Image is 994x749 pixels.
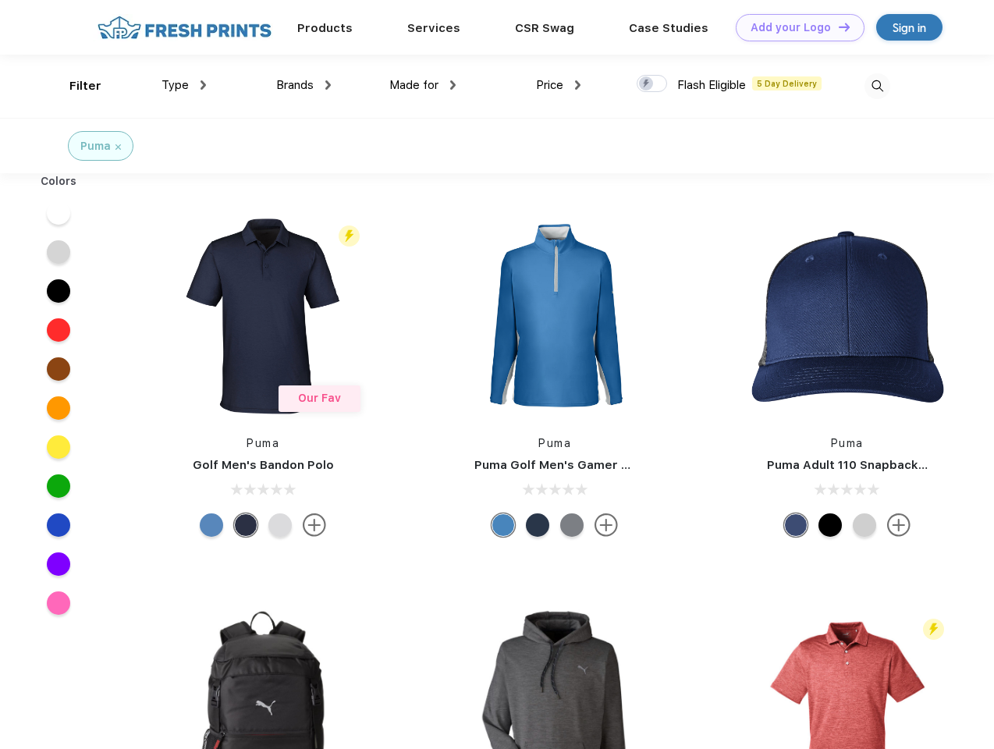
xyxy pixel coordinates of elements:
[474,458,721,472] a: Puma Golf Men's Gamer Golf Quarter-Zip
[744,212,951,420] img: func=resize&h=266
[853,513,876,537] div: Quarry Brt Whit
[80,138,111,154] div: Puma
[200,513,223,537] div: Lake Blue
[247,437,279,449] a: Puma
[115,144,121,150] img: filter_cancel.svg
[234,513,257,537] div: Navy Blazer
[93,14,276,41] img: fo%20logo%202.webp
[515,21,574,35] a: CSR Swag
[575,80,580,90] img: dropdown.png
[677,78,746,92] span: Flash Eligible
[276,78,314,92] span: Brands
[451,212,659,420] img: func=resize&h=266
[595,513,618,537] img: more.svg
[193,458,334,472] a: Golf Men's Bandon Polo
[538,437,571,449] a: Puma
[887,513,911,537] img: more.svg
[298,392,341,404] span: Our Fav
[297,21,353,35] a: Products
[268,513,292,537] div: High Rise
[818,513,842,537] div: Pma Blk Pma Blk
[69,77,101,95] div: Filter
[876,14,943,41] a: Sign in
[864,73,890,99] img: desktop_search.svg
[751,21,831,34] div: Add your Logo
[325,80,331,90] img: dropdown.png
[784,513,808,537] div: Peacoat Qut Shd
[831,437,864,449] a: Puma
[29,173,89,190] div: Colors
[536,78,563,92] span: Price
[450,80,456,90] img: dropdown.png
[389,78,438,92] span: Made for
[339,225,360,247] img: flash_active_toggle.svg
[201,80,206,90] img: dropdown.png
[893,19,926,37] div: Sign in
[839,23,850,31] img: DT
[923,619,944,640] img: flash_active_toggle.svg
[526,513,549,537] div: Navy Blazer
[162,78,189,92] span: Type
[752,76,822,91] span: 5 Day Delivery
[560,513,584,537] div: Quiet Shade
[492,513,515,537] div: Bright Cobalt
[303,513,326,537] img: more.svg
[407,21,460,35] a: Services
[159,212,367,420] img: func=resize&h=266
